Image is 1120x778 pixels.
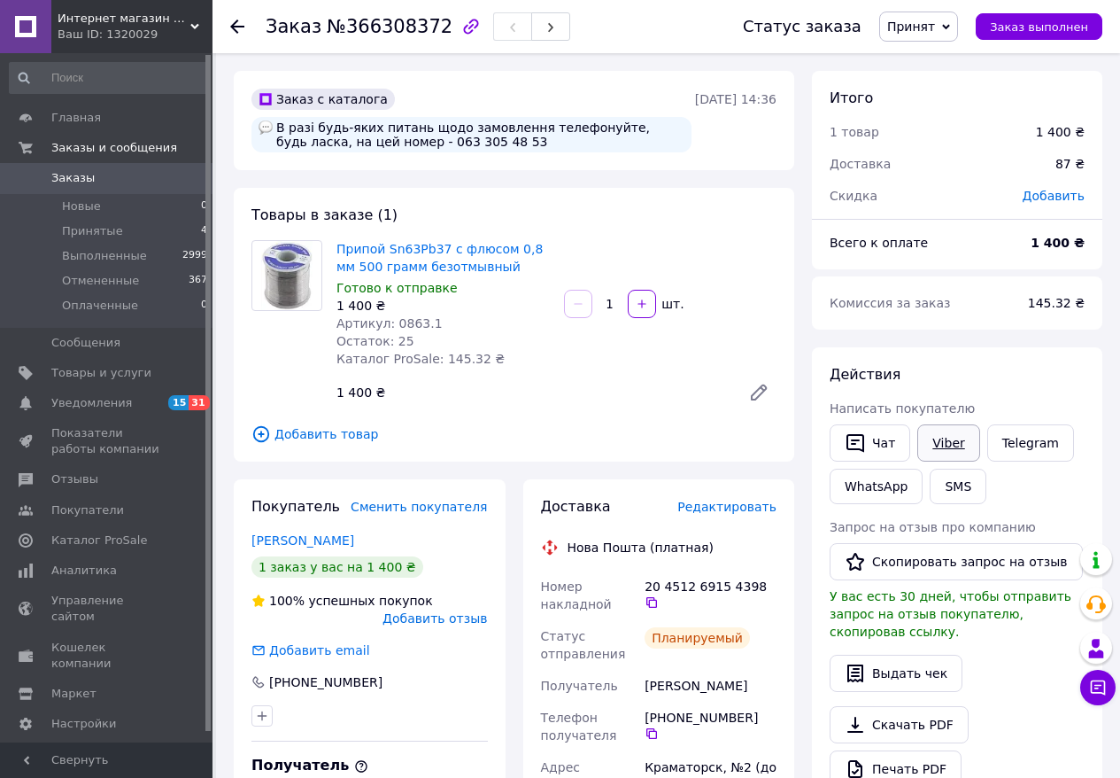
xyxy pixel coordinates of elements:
span: Выполненные [62,248,147,264]
span: Заказы [51,170,95,186]
span: Аналитика [51,563,117,579]
div: 1 400 ₴ [329,380,734,405]
span: Отмененные [62,273,139,289]
div: Нова Пошта (платная) [563,539,718,556]
span: 0 [201,198,207,214]
span: Итого [830,89,873,106]
span: Всего к оплате [830,236,928,250]
img: :speech_balloon: [259,121,273,135]
div: шт. [658,295,686,313]
span: Принятые [62,223,123,239]
span: Написать покупателю [830,401,975,416]
span: Покупатель [251,498,340,515]
span: Редактировать [677,500,776,514]
div: 1 заказ у вас на 1 400 ₴ [251,556,423,578]
div: [PERSON_NAME] [641,670,780,702]
button: SMS [930,469,986,504]
span: Сменить покупателя [351,500,487,514]
button: Выдать чек [830,655,962,692]
span: Заказы и сообщения [51,140,177,156]
div: Добавить email [267,642,372,659]
div: 20 4512 6915 4398 [645,578,776,610]
div: Статус заказа [743,18,861,35]
span: Уведомления [51,395,132,411]
span: Оплаченные [62,298,138,314]
span: Заказ [266,16,321,37]
a: WhatsApp [830,469,923,504]
div: [PHONE_NUMBER] [645,709,776,741]
span: Отзывы [51,471,98,487]
button: Заказ выполнен [976,13,1102,40]
span: 100% [269,594,305,608]
span: Телефон получателя [541,711,617,743]
span: Адрес [541,760,580,774]
div: Добавить email [250,642,372,659]
span: Сообщения [51,335,120,351]
div: 1 400 ₴ [1036,123,1085,141]
a: Telegram [987,424,1074,462]
span: Добавить товар [251,424,776,444]
span: Покупатели [51,502,124,518]
span: Интернет магазин электронных компонентов "Electronic.in.ua" [58,11,190,27]
a: Припой Sn63Pb37 с флюсом 0,8 мм 500 грамм безотмывный [336,242,543,274]
span: 367 [189,273,207,289]
span: Действия [830,366,900,383]
div: Вернуться назад [230,18,244,35]
span: Доставка [830,157,891,171]
span: Заказ выполнен [990,20,1088,34]
span: 1 товар [830,125,879,139]
span: Комиссия за заказ [830,296,951,310]
span: Остаток: 25 [336,334,414,348]
span: Кошелек компании [51,640,164,672]
span: Принят [887,19,935,34]
button: Чат [830,424,910,462]
div: успешных покупок [251,592,433,610]
span: 15 [168,395,189,410]
span: Каталог ProSale [51,533,147,548]
span: Получатель [251,757,368,774]
span: 31 [189,395,209,410]
button: Чат с покупателем [1080,670,1116,705]
time: [DATE] 14:36 [695,92,776,106]
div: Планируемый [645,627,750,649]
span: №366308372 [327,16,452,37]
span: Номер накладной [541,580,612,611]
span: Запрос на отзыв про компанию [830,520,1036,534]
span: Главная [51,110,101,126]
span: Добавить отзыв [382,611,487,626]
span: Доставка [541,498,611,515]
span: Настройки [51,716,116,732]
div: В разі будь-яких питань щодо замовлення телефонуйте, будь ласка, на цей номер - 063 305 48 53 [251,117,691,152]
span: Товары в заказе (1) [251,206,398,223]
a: Редактировать [741,375,776,410]
span: 145.32 ₴ [1028,296,1085,310]
span: 4 [201,223,207,239]
div: 87 ₴ [1045,144,1095,183]
span: 2999 [182,248,207,264]
span: Новые [62,198,101,214]
span: 0 [201,298,207,314]
span: Скидка [830,189,877,203]
span: Показатели работы компании [51,425,164,457]
input: Поиск [9,62,209,94]
span: Готово к отправке [336,281,458,295]
div: Ваш ID: 1320029 [58,27,212,43]
span: Каталог ProSale: 145.32 ₴ [336,352,505,366]
button: Скопировать запрос на отзыв [830,543,1083,580]
div: 1 400 ₴ [336,297,550,315]
span: Статус отправления [541,629,626,661]
span: Маркет [51,686,97,702]
a: Скачать PDF [830,706,969,743]
img: Припой Sn63Pb37 с флюсом 0,8 мм 500 грамм безотмывный [261,241,313,310]
div: [PHONE_NUMBER] [267,673,384,691]
span: Товары и услуги [51,365,151,381]
a: Viber [917,424,979,462]
span: Получатель [541,679,618,693]
div: Заказ с каталога [251,89,395,110]
span: Добавить [1023,189,1085,203]
span: Артикул: 0863.1 [336,316,443,331]
a: [PERSON_NAME] [251,533,354,548]
b: 1 400 ₴ [1031,236,1085,250]
span: У вас есть 30 дней, чтобы отправить запрос на отзыв покупателю, скопировав ссылку. [830,589,1071,639]
span: Управление сайтом [51,593,164,625]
